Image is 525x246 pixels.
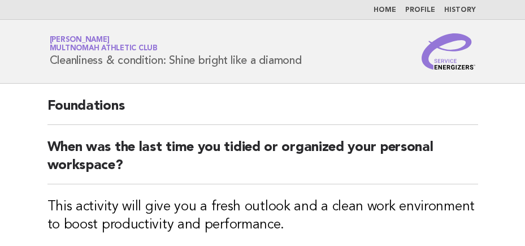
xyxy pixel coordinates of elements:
a: [PERSON_NAME]Multnomah Athletic Club [50,36,158,52]
h3: This activity will give you a fresh outlook and a clean work environment to boost productivity an... [47,198,478,234]
a: History [444,7,476,14]
a: Profile [405,7,435,14]
a: Home [374,7,396,14]
h2: When was the last time you tidied or organized your personal workspace? [47,139,478,184]
h2: Foundations [47,97,478,125]
span: Multnomah Athletic Club [50,45,158,53]
img: Service Energizers [422,33,476,70]
h1: Cleanliness & condition: Shine bright like a diamond [50,37,302,66]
